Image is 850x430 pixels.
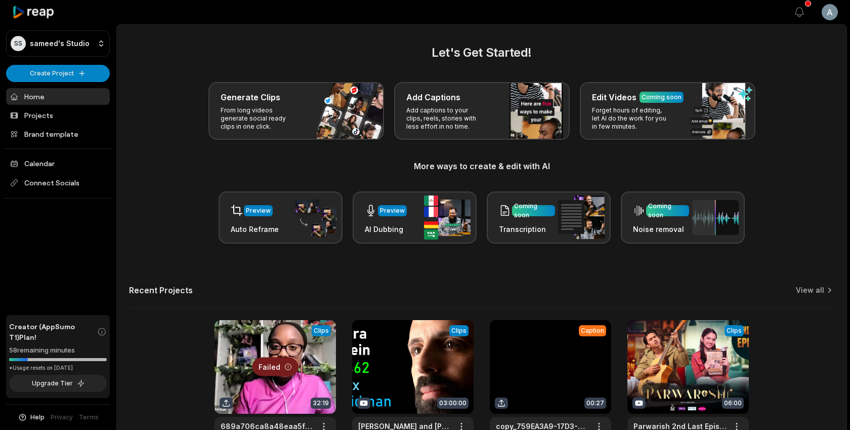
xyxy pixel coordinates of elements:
[51,413,73,422] a: Privacy
[6,107,110,124] a: Projects
[692,200,739,235] img: noise_removal.png
[6,88,110,105] a: Home
[499,224,555,234] h3: Transcription
[514,202,553,220] div: Coming soon
[30,413,45,422] span: Help
[79,413,99,422] a: Terms
[406,91,460,103] h3: Add Captions
[6,155,110,172] a: Calendar
[9,364,107,372] div: *Usage resets on [DATE]
[9,345,107,356] div: 58 remaining minutes
[648,202,687,220] div: Coming soon
[558,196,605,239] img: transcription.png
[796,285,824,295] a: View all
[231,224,279,234] h3: Auto Reframe
[11,36,26,51] div: SS
[30,39,90,48] p: sameed's Studio
[365,224,407,234] h3: AI Dubbing
[129,160,834,172] h3: More ways to create & edit with AI
[290,198,336,238] img: auto_reframe.png
[129,44,834,62] h2: Let's Get Started!
[9,375,107,392] button: Upgrade Tier
[592,106,670,131] p: Forget hours of editing, let AI do the work for you in few minutes.
[9,321,97,342] span: Creator (AppSumo T1) Plan!
[424,196,471,240] img: ai_dubbing.png
[221,91,280,103] h3: Generate Clips
[221,106,299,131] p: From long videos generate social ready clips in one click.
[642,93,682,102] div: Coming soon
[592,91,636,103] h3: Edit Videos
[18,413,45,422] button: Help
[6,174,110,192] span: Connect Socials
[633,224,689,234] h3: Noise removal
[246,206,271,215] div: Preview
[406,106,485,131] p: Add captions to your clips, reels, stories with less effort in no time.
[6,126,110,142] a: Brand template
[129,285,193,295] h2: Recent Projects
[380,206,405,215] div: Preview
[6,65,110,82] button: Create Project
